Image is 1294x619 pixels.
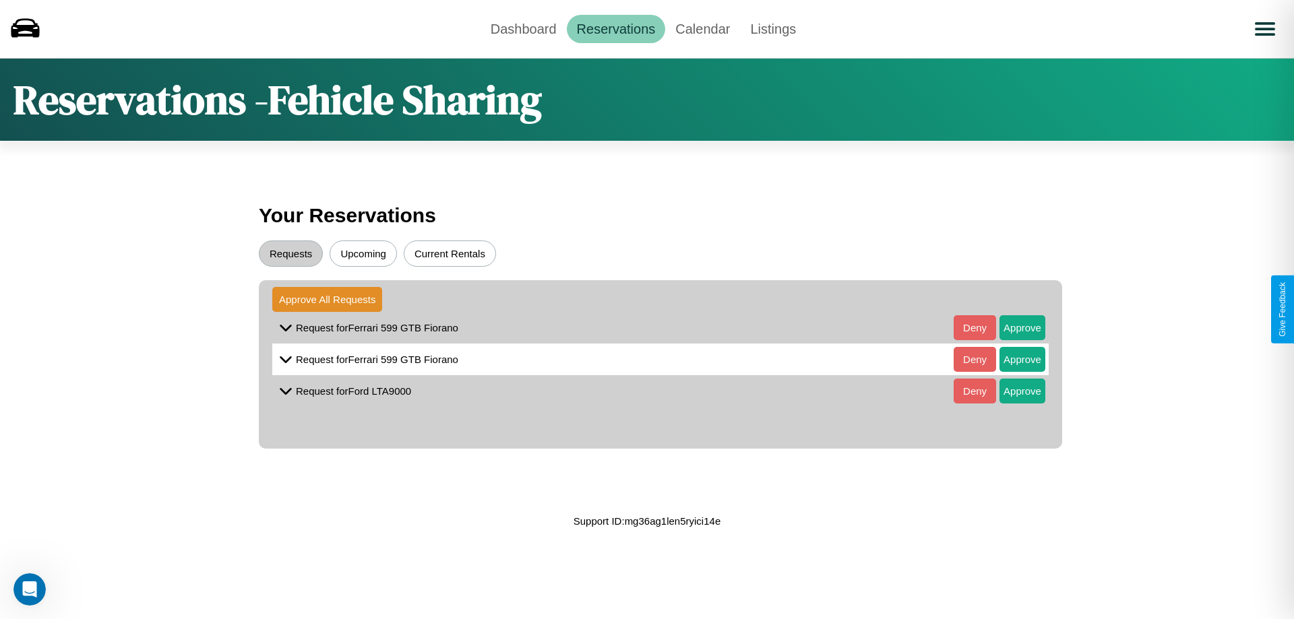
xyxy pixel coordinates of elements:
button: Upcoming [330,240,397,267]
button: Approve [999,315,1045,340]
p: Request for Ferrari 599 GTB Fiorano [296,319,458,337]
button: Approve [999,347,1045,372]
a: Calendar [665,15,740,43]
p: Request for Ford LTA9000 [296,382,411,400]
a: Dashboard [481,15,567,43]
iframe: Intercom live chat [13,573,46,606]
h3: Your Reservations [259,197,1035,234]
button: Approve [999,379,1045,403]
button: Open menu [1246,10,1284,48]
h1: Reservations - Fehicle Sharing [13,72,542,127]
button: Current Rentals [404,240,496,267]
button: Approve All Requests [272,287,382,312]
button: Requests [259,240,323,267]
p: Support ID: mg36ag1len5ryici14e [574,512,720,530]
button: Deny [954,379,996,403]
a: Listings [740,15,806,43]
div: Give Feedback [1278,282,1287,337]
a: Reservations [567,15,666,43]
p: Request for Ferrari 599 GTB Fiorano [296,350,458,368]
button: Deny [954,315,996,340]
button: Deny [954,347,996,372]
